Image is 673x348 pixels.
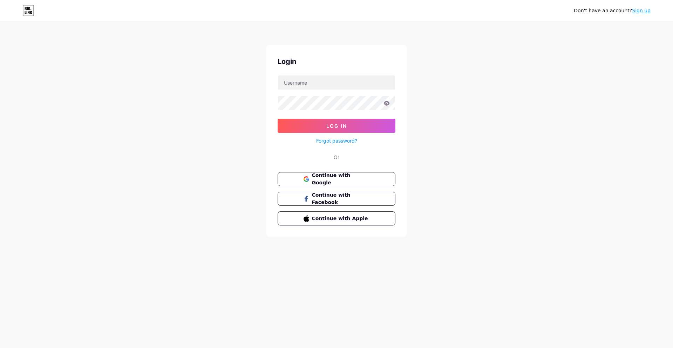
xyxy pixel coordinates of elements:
span: Continue with Google [312,172,370,186]
button: Continue with Apple [278,211,395,225]
a: Forgot password? [316,137,357,144]
button: Continue with Facebook [278,192,395,206]
div: Don't have an account? [574,7,651,14]
span: Continue with Apple [312,215,370,222]
div: Login [278,56,395,67]
span: Log In [326,123,347,129]
button: Continue with Google [278,172,395,186]
button: Log In [278,119,395,133]
a: Sign up [632,8,651,13]
input: Username [278,75,395,90]
div: Or [334,153,339,161]
span: Continue with Facebook [312,191,370,206]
